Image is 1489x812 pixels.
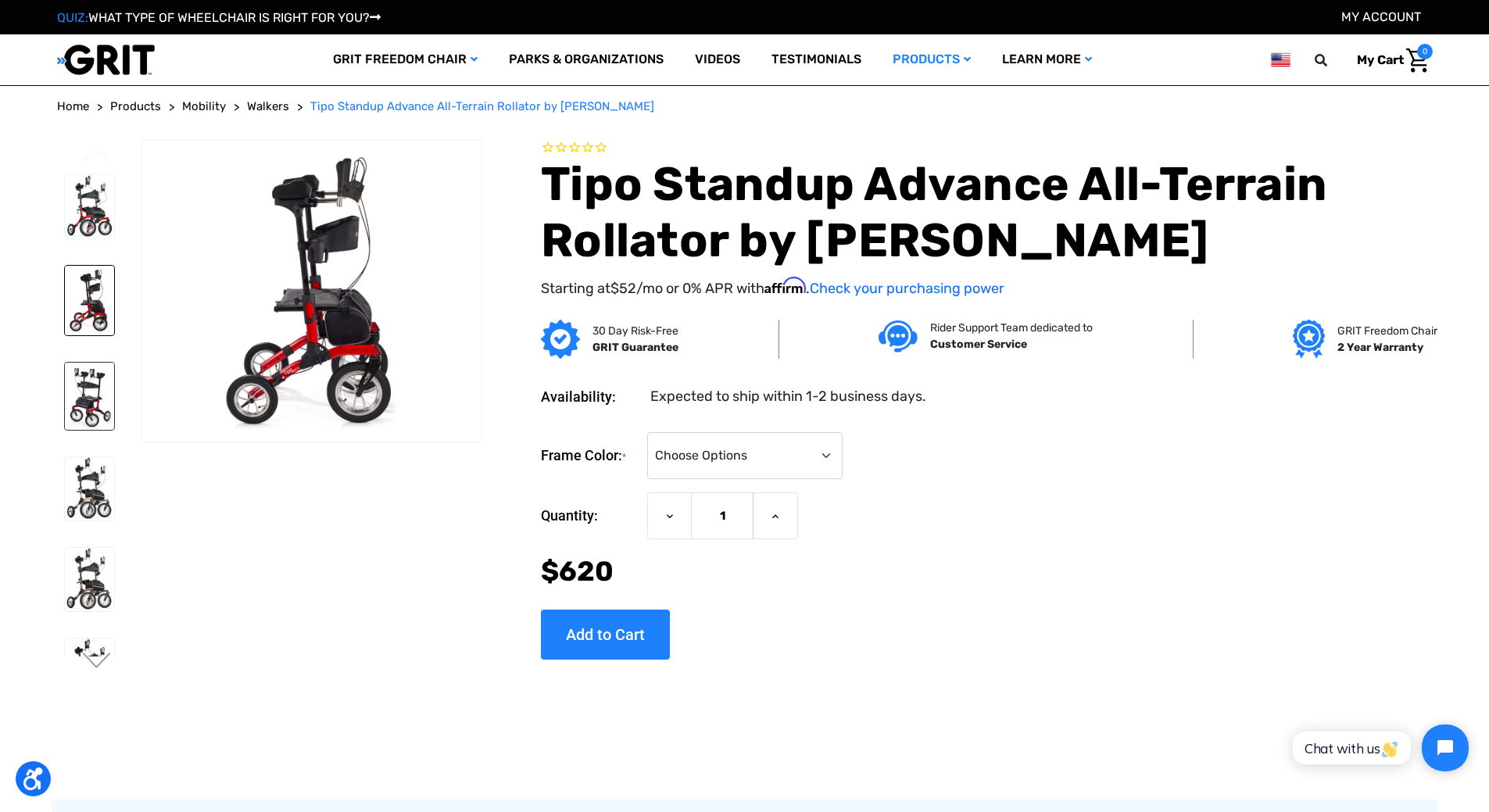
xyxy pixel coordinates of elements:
p: Rider Support Team dedicated to [930,320,1093,336]
span: $52 [610,280,636,297]
a: Videos [679,34,756,85]
a: Cart with 0 items [1345,44,1433,77]
p: Starting at /mo or 0% APR with . [541,277,1432,299]
img: us.png [1271,50,1290,70]
span: Tipo Standup Advance All-Terrain Rollator by [PERSON_NAME] [310,99,654,113]
a: Home [57,98,89,116]
p: GRIT Freedom Chair [1337,323,1437,339]
a: Parks & Organizations [493,34,679,85]
a: Learn More [986,34,1108,85]
label: Quantity: [541,492,639,539]
img: Tipo Standup Advance All-Terrain Rollator by Comodita [65,175,115,238]
a: Check your purchasing power - Learn more about Affirm Financing (opens in modal) [810,280,1004,297]
a: Products [110,98,161,116]
strong: Customer Service [930,338,1027,351]
img: Tipo Standup Advance All-Terrain Rollator by Comodita [65,266,115,335]
button: Go to slide 3 of 3 [81,147,113,166]
span: $620 [541,555,614,588]
a: Testimonials [756,34,877,85]
img: Cart [1406,48,1429,73]
dt: Availability: [541,386,639,407]
span: Walkers [247,99,289,113]
h1: Tipo Standup Advance All-Terrain Rollator by [PERSON_NAME] [541,156,1432,269]
input: Add to Cart [541,610,670,660]
a: QUIZ:WHAT TYPE OF WHEELCHAIR IS RIGHT FOR YOU? [57,10,381,25]
input: Search [1322,44,1345,77]
a: Products [877,34,986,85]
img: GRIT All-Terrain Wheelchair and Mobility Equipment [57,44,155,76]
a: Tipo Standup Advance All-Terrain Rollator by [PERSON_NAME] [310,98,654,116]
img: GRIT Guarantee [541,320,580,359]
img: Tipo Standup Advance All-Terrain Rollator by Comodita [65,363,115,430]
img: Customer service [879,320,918,352]
span: Rated 0.0 out of 5 stars 0 reviews [541,140,1432,157]
span: Products [110,99,161,113]
label: Frame Color: [541,432,639,480]
strong: 2 Year Warranty [1337,341,1423,354]
a: Walkers [247,98,289,116]
iframe: Tidio Chat [1276,711,1482,785]
img: Tipo Standup Advance All-Terrain Rollator by Comodita [142,141,481,442]
span: My Cart [1357,52,1404,67]
dd: Expected to ship within 1-2 business days. [650,386,926,407]
img: Tipo Standup Advance All-Terrain Rollator by Comodita [65,548,115,611]
a: Account [1341,9,1421,24]
span: Mobility [182,99,226,113]
a: Mobility [182,98,226,116]
a: GRIT Freedom Chair [317,34,493,85]
span: Home [57,99,89,113]
img: Grit freedom [1293,320,1325,359]
nav: Breadcrumb [57,98,1433,116]
span: QUIZ: [57,10,88,25]
span: 0 [1417,44,1433,59]
img: Tipo Standup Advance All-Terrain Rollator by Comodita [65,639,115,702]
p: 30 Day Risk-Free [592,323,678,339]
span: Affirm [764,277,806,294]
img: Tipo Standup Advance All-Terrain Rollator by Comodita [65,457,115,520]
strong: GRIT Guarantee [592,341,678,354]
button: Go to slide 2 of 3 [81,653,113,671]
